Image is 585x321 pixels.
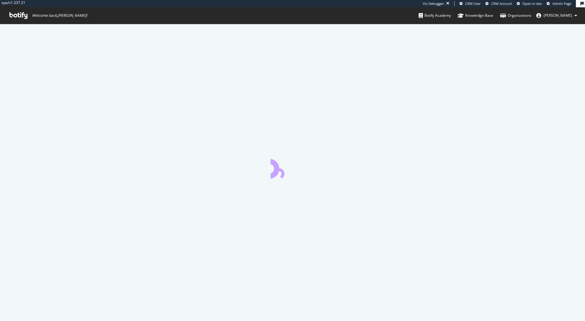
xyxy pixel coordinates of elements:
[458,7,493,24] a: Knowledge Base
[32,13,87,18] span: Welcome back, [PERSON_NAME] !
[459,1,481,6] a: CRM User
[544,13,572,18] span: susana
[419,7,451,24] a: Botify Academy
[419,12,451,19] div: Botify Academy
[552,1,571,6] span: Admin Page
[465,1,481,6] span: CRM User
[547,1,571,6] a: Admin Page
[271,157,314,178] div: animation
[517,1,542,6] a: Open in dev
[491,1,512,6] span: CRM Account
[485,1,512,6] a: CRM Account
[458,12,493,19] div: Knowledge Base
[423,1,445,6] div: Viz Debugger:
[500,12,531,19] div: Organizations
[531,11,582,20] button: [PERSON_NAME]
[500,7,531,24] a: Organizations
[523,1,542,6] span: Open in dev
